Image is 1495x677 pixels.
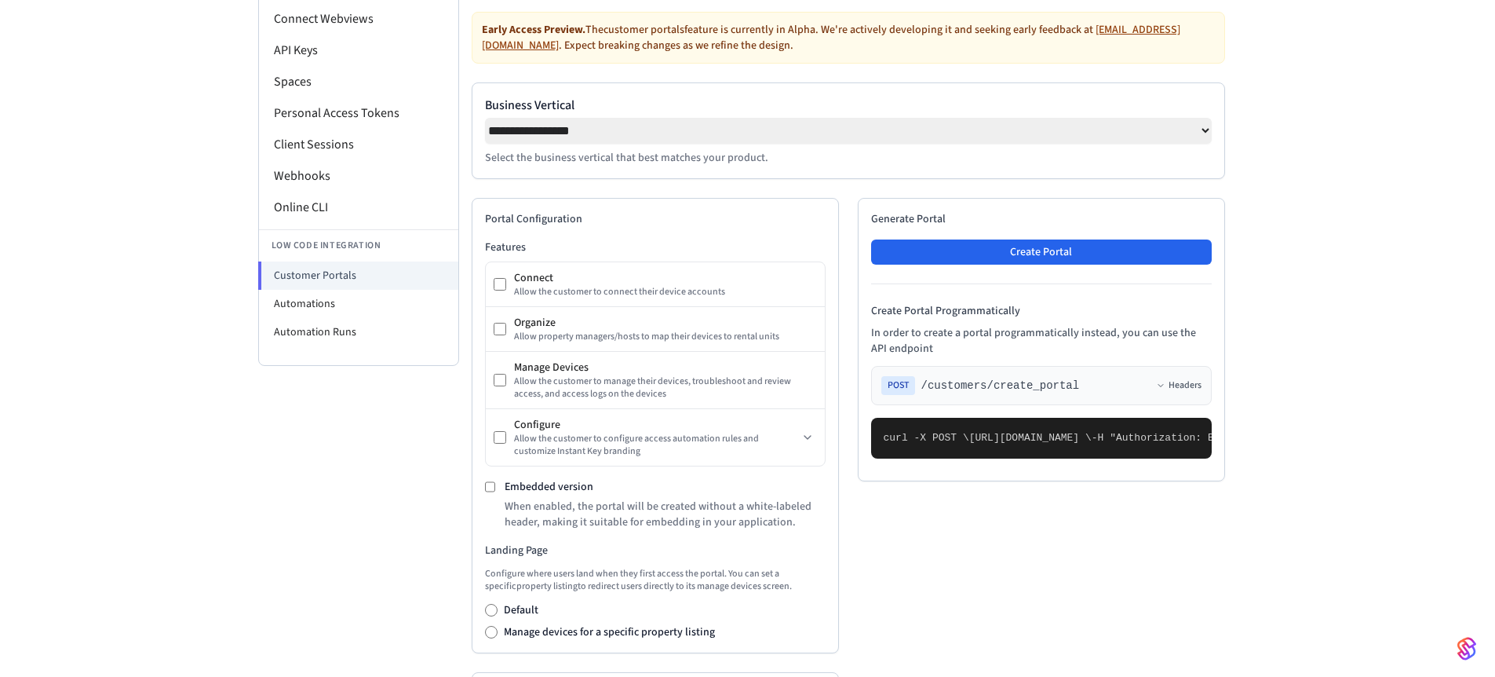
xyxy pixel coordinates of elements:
[1156,379,1201,392] button: Headers
[259,129,458,160] li: Client Sessions
[485,211,826,227] h2: Portal Configuration
[485,543,826,558] h3: Landing Page
[871,325,1212,357] p: In order to create a portal programmatically instead, you can use the API endpoint
[259,229,458,262] li: Low Code Integration
[884,432,969,444] span: curl -X POST \
[514,433,798,458] div: Allow the customer to configure access automation rules and customize Instant Key branding
[871,303,1212,319] h4: Create Portal Programmatically
[514,286,817,298] div: Allow the customer to connect their device accounts
[259,3,458,35] li: Connect Webviews
[1457,636,1476,661] img: SeamLogoGradient.69752ec5.svg
[921,378,1080,393] span: /customers/create_portal
[259,318,458,346] li: Automation Runs
[514,315,817,331] div: Organize
[259,192,458,223] li: Online CLI
[504,602,538,618] label: Default
[514,375,817,401] div: Allow the customer to manage their devices, troubleshoot and review access, and access logs on th...
[969,432,1092,444] span: [URL][DOMAIN_NAME] \
[1092,432,1385,444] span: -H "Authorization: Bearer seam_api_key_123456" \
[485,96,1212,115] label: Business Vertical
[871,240,1212,265] button: Create Portal
[514,417,798,433] div: Configure
[259,290,458,318] li: Automations
[504,624,715,640] label: Manage devices for a specific property listing
[259,160,458,192] li: Webhooks
[871,211,1212,227] h2: Generate Portal
[514,270,817,286] div: Connect
[485,150,1212,166] p: Select the business vertical that best matches your product.
[259,35,458,66] li: API Keys
[505,479,593,495] label: Embedded version
[881,376,915,395] span: POST
[258,262,458,290] li: Customer Portals
[485,568,826,593] p: Configure where users land when they first access the portal. You can set a specific property lis...
[505,499,826,530] p: When enabled, the portal will be created without a white-labeled header, making it suitable for e...
[485,240,826,255] h3: Features
[259,97,458,129] li: Personal Access Tokens
[482,22,1180,53] a: [EMAIL_ADDRESS][DOMAIN_NAME]
[259,66,458,97] li: Spaces
[514,360,817,375] div: Manage Devices
[514,331,817,343] div: Allow property managers/hosts to map their devices to rental units
[482,22,585,38] strong: Early Access Preview.
[472,12,1225,64] div: The customer portals feature is currently in Alpha. We're actively developing it and seeking earl...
